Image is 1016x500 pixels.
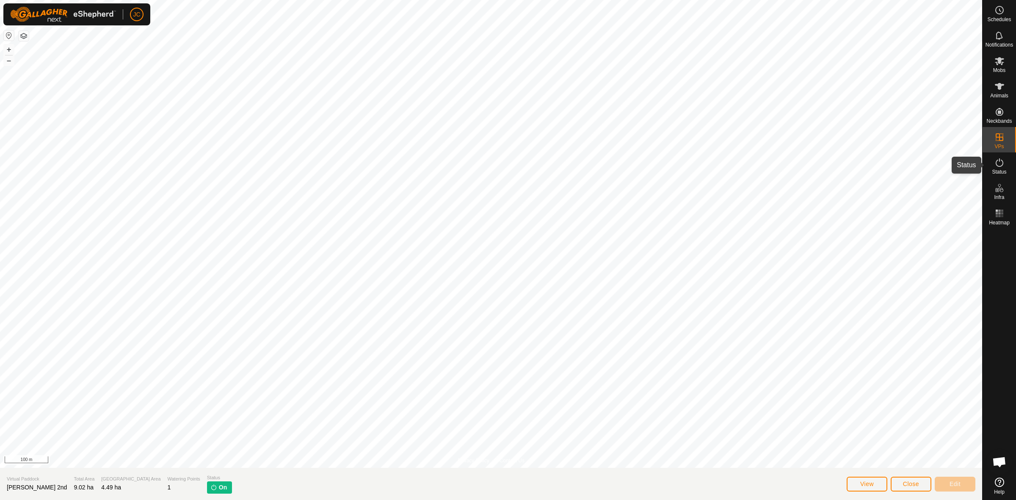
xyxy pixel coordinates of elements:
button: Edit [935,477,975,492]
span: Heatmap [989,220,1010,225]
div: Open chat [987,449,1012,475]
span: Schedules [987,17,1011,22]
a: Help [983,474,1016,498]
span: Status [207,474,232,481]
span: Watering Points [168,475,200,483]
span: Total Area [74,475,94,483]
span: VPs [994,144,1004,149]
span: Help [994,489,1005,494]
span: On [219,483,227,492]
span: 9.02 ha [74,484,94,491]
span: Animals [990,93,1008,98]
span: Edit [950,481,961,487]
a: Contact Us [500,457,525,464]
span: 4.49 ha [101,484,121,491]
button: + [4,44,14,55]
span: Status [992,169,1006,174]
span: Neckbands [986,119,1012,124]
span: Notifications [986,42,1013,47]
a: Privacy Policy [458,457,489,464]
button: Map Layers [19,31,29,41]
span: JC [133,10,140,19]
span: Infra [994,195,1004,200]
button: View [847,477,887,492]
img: turn-on [210,484,217,491]
span: [PERSON_NAME] 2nd [7,484,67,491]
span: 1 [168,484,171,491]
img: Gallagher Logo [10,7,116,22]
span: [GEOGRAPHIC_DATA] Area [101,475,160,483]
span: Close [903,481,919,487]
button: – [4,55,14,66]
span: Mobs [993,68,1005,73]
span: Virtual Paddock [7,475,67,483]
span: View [860,481,874,487]
button: Reset Map [4,30,14,41]
button: Close [891,477,931,492]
